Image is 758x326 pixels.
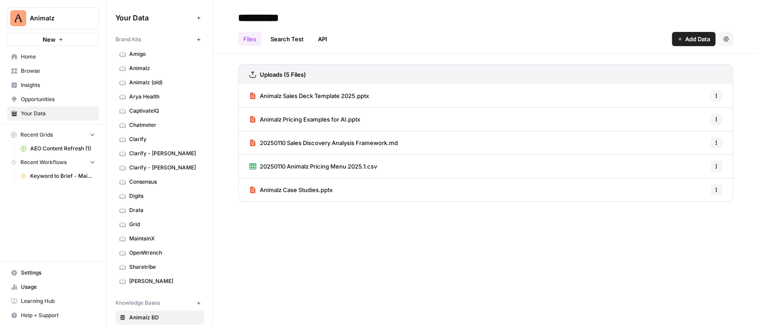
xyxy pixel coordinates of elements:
[129,135,200,143] span: Clarify
[30,145,95,153] span: AEO Content Refresh (1)
[129,93,200,101] span: Arya Health
[238,32,262,46] a: Files
[115,189,204,203] a: Digits
[21,283,95,291] span: Usage
[129,263,200,271] span: Sharetribe
[129,107,200,115] span: CaptivateIQ
[7,106,99,121] a: Your Data
[115,175,204,189] a: Consensus
[129,314,200,322] span: Animalz BD
[115,246,204,260] a: OpenWrench
[21,81,95,89] span: Insights
[115,310,204,325] a: Animalz BD
[129,192,200,200] span: Digits
[7,308,99,322] button: Help + Support
[7,7,99,29] button: Workspace: Animalz
[16,141,99,156] a: AEO Content Refresh (1)
[30,14,83,23] span: Animalz
[129,50,200,58] span: Amigo
[7,64,99,78] a: Browse
[7,33,99,46] button: New
[129,235,200,243] span: MaintainX
[685,35,710,43] span: Add Data
[115,90,204,104] a: Arya Health
[115,161,204,175] a: Clarify - [PERSON_NAME]
[672,32,715,46] button: Add Data
[115,146,204,161] a: Clarify - [PERSON_NAME]
[129,249,200,257] span: OpenWrench
[7,156,99,169] button: Recent Workflows
[115,47,204,61] a: Amigo
[7,280,99,294] a: Usage
[20,131,53,139] span: Recent Grids
[129,178,200,186] span: Consensus
[21,53,95,61] span: Home
[115,217,204,232] a: Grid
[21,67,95,75] span: Browse
[260,70,306,79] h3: Uploads (5 Files)
[129,149,200,157] span: Clarify - [PERSON_NAME]
[115,203,204,217] a: Drata
[115,75,204,90] a: Animalz (old)
[129,79,200,86] span: Animalz (old)
[249,131,398,154] a: 20250110 Sales Discovery Analysis Framework.md
[260,115,360,124] span: Animalz Pricing Examples for AI.pptx
[7,128,99,141] button: Recent Grids
[21,297,95,305] span: Learning Hub
[10,10,26,26] img: Animalz Logo
[249,155,377,178] a: 20250110 Animalz Pricing Menu 2025.1.csv
[43,35,56,44] span: New
[21,95,95,103] span: Opportunities
[115,104,204,118] a: CaptivateIQ
[7,266,99,280] a: Settings
[313,32,333,46] a: API
[129,164,200,172] span: Clarify - [PERSON_NAME]
[7,50,99,64] a: Home
[20,158,67,166] span: Recent Workflows
[16,169,99,183] a: Keyword to Brief - MaintainX
[7,92,99,106] a: Opportunities
[115,12,193,23] span: Your Data
[260,91,369,100] span: Animalz Sales Deck Template 2025.pptx
[260,138,398,147] span: 20250110 Sales Discovery Analysis Framework.md
[115,232,204,246] a: MaintainX
[249,178,333,201] a: Animalz Case Studies.pptx
[115,260,204,274] a: Sharetribe
[260,162,377,171] span: 20250110 Animalz Pricing Menu 2025.1.csv
[21,311,95,319] span: Help + Support
[265,32,309,46] a: Search Test
[115,274,204,288] a: [PERSON_NAME]
[115,132,204,146] a: Clarify
[7,294,99,308] a: Learning Hub
[249,84,369,107] a: Animalz Sales Deck Template 2025.pptx
[249,65,306,84] a: Uploads (5 Files)
[115,299,160,307] span: Knowledge Bases
[129,64,200,72] span: Animalz
[115,61,204,75] a: Animalz
[115,118,204,132] a: Chatmeter
[21,269,95,277] span: Settings
[129,121,200,129] span: Chatmeter
[249,108,360,131] a: Animalz Pricing Examples for AI.pptx
[129,277,200,285] span: [PERSON_NAME]
[129,220,200,228] span: Grid
[115,35,141,43] span: Brand Kits
[7,78,99,92] a: Insights
[260,185,333,194] span: Animalz Case Studies.pptx
[21,110,95,118] span: Your Data
[129,206,200,214] span: Drata
[30,172,95,180] span: Keyword to Brief - MaintainX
